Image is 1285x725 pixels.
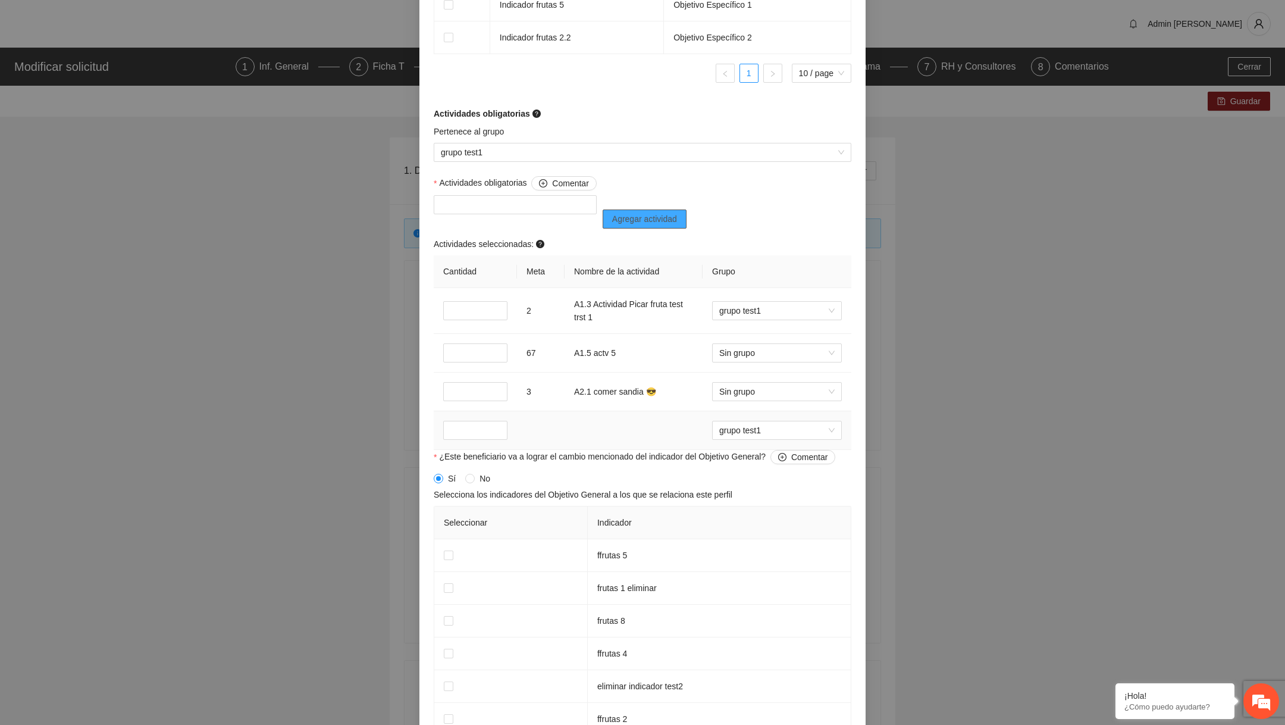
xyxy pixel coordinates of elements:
[612,212,677,226] span: Agregar actividad
[434,507,588,539] th: Seleccionar
[531,176,596,190] button: Actividades obligatorias
[439,176,596,190] span: Actividades obligatorias
[588,572,851,605] td: frutas 1 eliminar
[588,539,851,572] td: ffrutas 5
[6,325,227,367] textarea: Escriba su mensaje y pulse “Intro”
[719,421,835,439] span: grupo test1
[769,70,776,77] span: right
[719,383,835,401] span: Sin grupo
[490,21,664,54] td: Indicador frutas 2.2
[716,64,735,83] button: left
[62,61,200,76] div: Chatee con nosotros ahora
[517,255,565,288] th: Meta
[1124,702,1226,711] p: ¿Cómo puedo ayudarte?
[763,64,782,83] li: Next Page
[722,70,729,77] span: left
[588,507,851,539] th: Indicador
[716,64,735,83] li: Previous Page
[588,670,851,703] td: eliminar indicador test2
[739,64,759,83] li: 1
[565,373,703,411] td: A2.1 comer sandia 😎
[434,109,530,118] strong: Actividades obligatorias
[434,125,504,138] label: Pertenece al grupo
[565,288,703,334] td: A1.3 Actividad Picar fruta test trst 1
[565,255,703,288] th: Nombre de la actividad
[719,344,835,362] span: Sin grupo
[778,453,786,462] span: plus-circle
[517,288,565,334] td: 2
[664,21,851,54] td: Objetivo Específico 2
[603,210,687,229] button: Agregar actividad
[441,143,844,161] span: grupo test1
[517,373,565,411] td: 3
[791,451,828,464] span: Comentar
[588,637,851,670] td: ffrutas 4
[443,472,460,485] span: Sí
[517,334,565,373] td: 67
[799,64,844,82] span: 10 / page
[439,450,835,464] span: ¿Este beneficiario va a lograr el cambio mencionado del indicador del Objetivo General?
[443,267,477,276] span: Cantidad
[434,488,732,501] span: Selecciona los indicadores del Objetivo General a los que se relaciona este perfil
[719,302,835,320] span: grupo test1
[539,179,547,189] span: plus-circle
[770,450,835,464] button: ¿Este beneficiario va a lograr el cambio mencionado del indicador del Objetivo General?
[763,64,782,83] button: right
[434,237,547,251] span: Actividades seleccionadas:
[69,159,164,279] span: Estamos en línea.
[552,177,588,190] span: Comentar
[712,267,735,276] span: Grupo
[1124,691,1226,701] div: ¡Hola!
[740,64,758,82] a: 1
[565,334,703,373] td: A1.5 actv 5
[532,110,541,118] span: question-circle
[195,6,224,35] div: Minimizar ventana de chat en vivo
[792,64,851,83] div: Page Size
[475,472,495,485] span: No
[588,605,851,637] td: frutas 8
[536,240,544,248] span: question-circle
